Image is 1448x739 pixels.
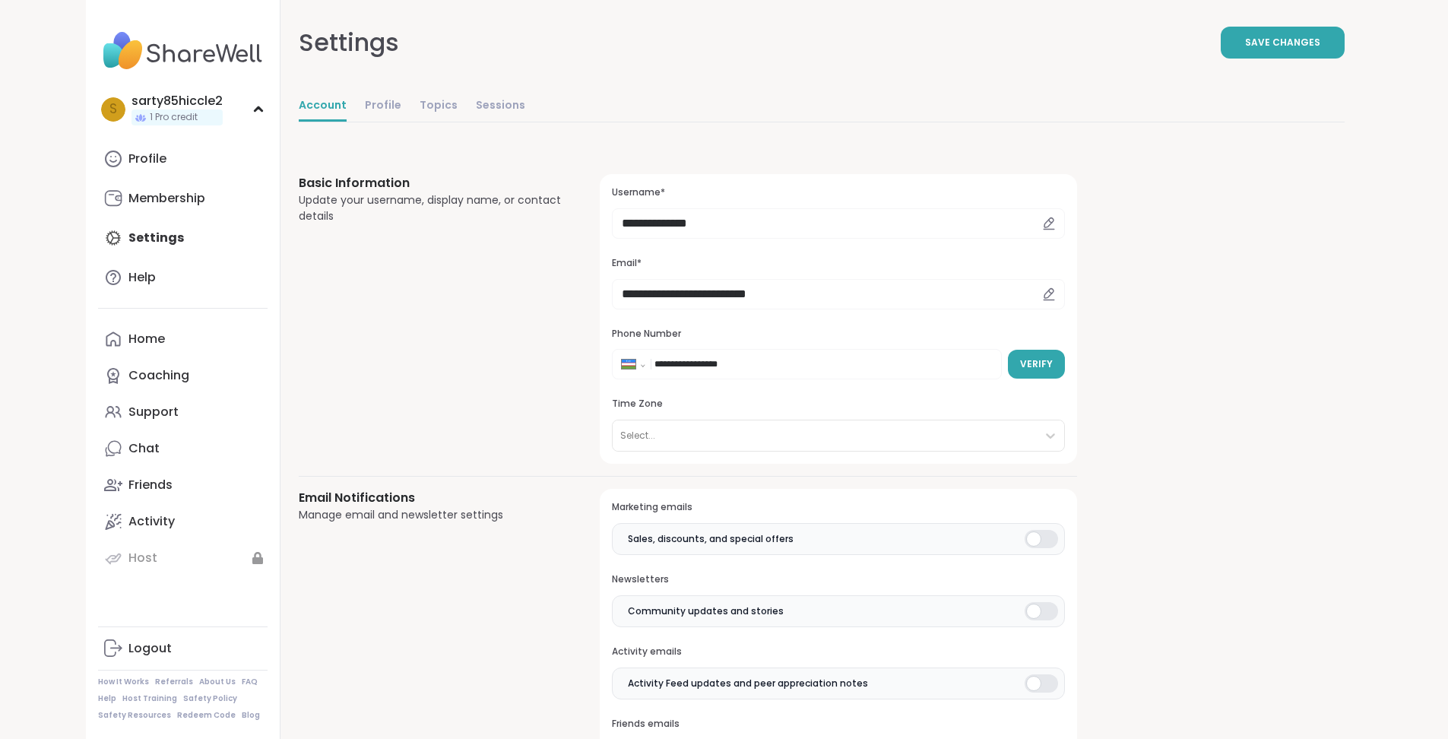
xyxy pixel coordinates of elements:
a: Chat [98,430,268,467]
h3: Phone Number [612,328,1064,341]
h3: Email Notifications [299,489,564,507]
div: Manage email and newsletter settings [299,507,564,523]
div: Activity [128,513,175,530]
a: Topics [420,91,458,122]
a: About Us [199,677,236,687]
a: Blog [242,710,260,721]
a: FAQ [242,677,258,687]
a: Support [98,394,268,430]
a: Profile [365,91,401,122]
span: Save Changes [1245,36,1320,49]
button: Verify [1008,350,1065,379]
div: Logout [128,640,172,657]
div: Support [128,404,179,420]
a: Activity [98,503,268,540]
h3: Email* [612,257,1064,270]
div: Update your username, display name, or contact details [299,192,564,224]
a: Membership [98,180,268,217]
a: Host Training [122,693,177,704]
a: Home [98,321,268,357]
a: Safety Policy [183,693,237,704]
h3: Username* [612,186,1064,199]
div: Help [128,269,156,286]
a: Redeem Code [177,710,236,721]
a: Profile [98,141,268,177]
a: Sessions [476,91,525,122]
span: Activity Feed updates and peer appreciation notes [628,677,868,690]
h3: Time Zone [612,398,1064,411]
h3: Basic Information [299,174,564,192]
div: sarty85hiccle2 [131,93,223,109]
a: Help [98,259,268,296]
h3: Activity emails [612,645,1064,658]
span: s [109,100,117,119]
span: Sales, discounts, and special offers [628,532,794,546]
span: 1 Pro credit [150,111,198,124]
div: Friends [128,477,173,493]
h3: Newsletters [612,573,1064,586]
span: Verify [1020,357,1053,371]
a: Friends [98,467,268,503]
div: Profile [128,151,166,167]
div: Membership [128,190,205,207]
div: Settings [299,24,399,61]
a: Account [299,91,347,122]
a: Logout [98,630,268,667]
a: Safety Resources [98,710,171,721]
a: How It Works [98,677,149,687]
div: Coaching [128,367,189,384]
a: Help [98,693,116,704]
h3: Marketing emails [612,501,1064,514]
h3: Friends emails [612,718,1064,731]
a: Coaching [98,357,268,394]
div: Host [128,550,157,566]
img: ShareWell Nav Logo [98,24,268,78]
a: Referrals [155,677,193,687]
a: Host [98,540,268,576]
div: Chat [128,440,160,457]
button: Save Changes [1221,27,1345,59]
span: Community updates and stories [628,604,784,618]
div: Home [128,331,165,347]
